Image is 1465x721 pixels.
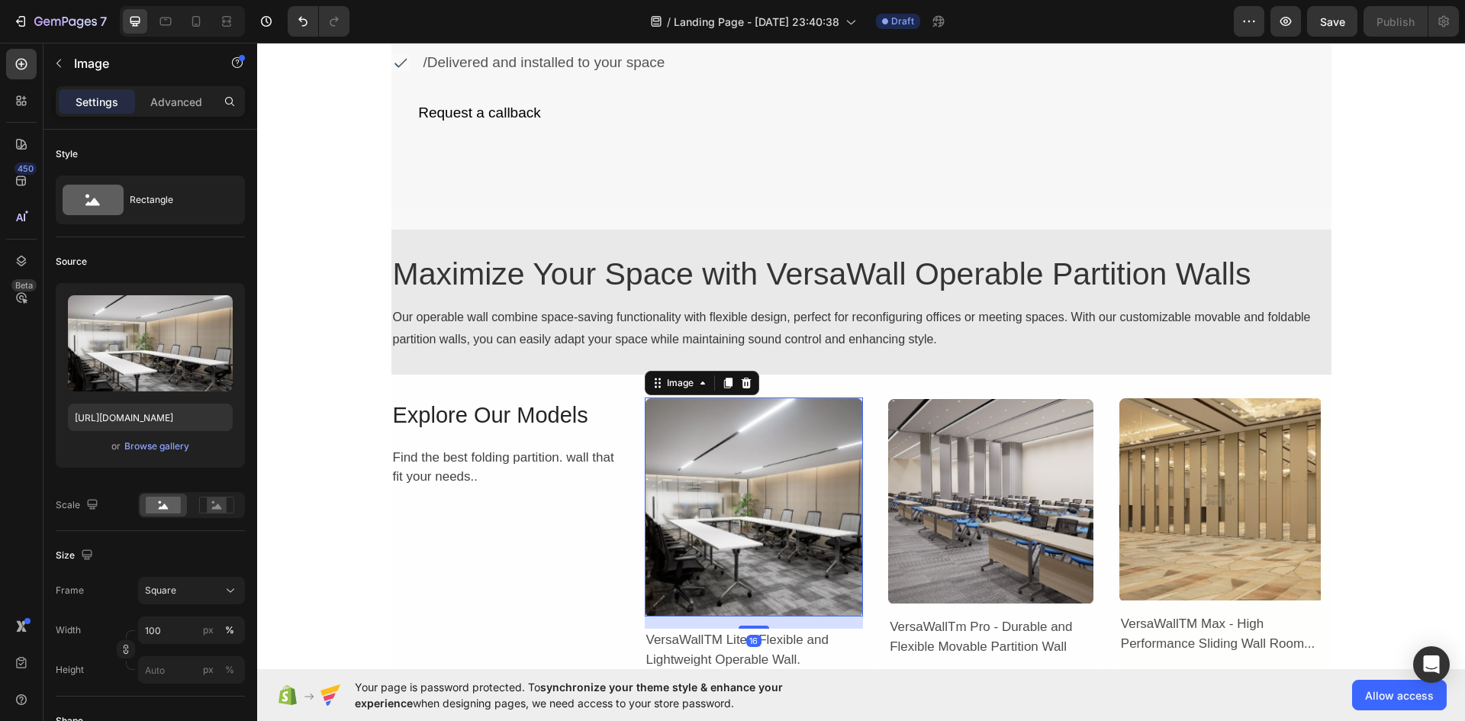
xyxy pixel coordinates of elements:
[1413,646,1450,683] div: Open Intercom Messenger
[14,163,37,175] div: 450
[407,333,439,347] div: Image
[221,621,239,639] button: px
[203,623,214,637] div: px
[891,14,914,28] span: Draft
[76,94,118,110] p: Settings
[221,661,239,679] button: px
[199,621,217,639] button: %
[138,656,245,684] input: px%
[6,6,114,37] button: 7
[631,573,836,615] div: VersaWallTm Pro - Durable and Flexible Movable Partition Wall
[56,255,87,269] div: Source
[1352,680,1447,710] button: Allow access
[56,495,101,516] div: Scale
[1365,687,1434,703] span: Allow access
[124,439,190,454] button: Browse gallery
[111,437,121,455] span: or
[631,356,836,561] img: Alt image
[1376,14,1415,30] div: Publish
[124,439,189,453] div: Browse gallery
[667,14,671,30] span: /
[388,586,607,628] div: VersaWallTM Lite - Flexible and Lightweight Operable Wall.
[862,624,935,658] div: Explore
[388,355,607,574] img: Alt image
[68,404,233,431] input: https://example.com/image.jpg
[355,679,842,711] span: Your page is password protected. To when designing pages, we need access to your store password.
[100,12,107,31] p: 7
[11,279,37,291] div: Beta
[145,584,176,597] span: Square
[138,577,245,604] button: Square
[355,681,783,710] span: synchronize your theme style & enhance your experience
[203,663,214,677] div: px
[288,6,349,37] div: Undo/Redo
[56,584,84,597] label: Frame
[56,623,81,637] label: Width
[862,570,1064,612] div: VersaWallTM Max - High Performance Sliding Wall Room...
[862,356,1064,558] img: Alt image
[74,54,204,72] p: Image
[56,546,96,566] div: Size
[225,623,234,637] div: %
[674,14,839,30] span: Landing Page - [DATE] 23:40:38
[257,43,1465,669] iframe: Design area
[199,661,217,679] button: %
[56,147,78,161] div: Style
[1307,6,1357,37] button: Save
[56,663,84,677] label: Height
[68,295,233,391] img: preview-image
[130,182,223,217] div: Rectangle
[1364,6,1428,37] button: Publish
[1320,15,1345,28] span: Save
[138,616,245,644] input: px%
[225,663,234,677] div: %
[150,94,202,110] p: Advanced
[489,592,504,604] div: 16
